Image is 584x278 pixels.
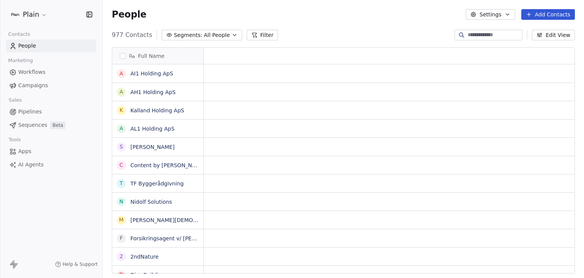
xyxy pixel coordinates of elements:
[55,261,98,267] a: Help & Support
[119,125,123,133] div: A
[18,161,44,169] span: AI Agents
[130,70,173,77] a: AI1 Holding ApS
[5,134,24,145] span: Tools
[50,121,65,129] span: Beta
[130,162,206,168] a: Content by [PERSON_NAME]
[532,30,575,40] button: Edit View
[11,10,20,19] img: Plain-Logo-Tile.png
[130,199,172,205] a: Nidolf Solutions
[23,10,39,19] span: Plain
[18,68,46,76] span: Workflows
[18,81,48,89] span: Campaigns
[247,30,278,40] button: Filter
[112,9,146,20] span: People
[6,105,96,118] a: Pipelines
[174,31,202,39] span: Segments:
[130,272,165,278] a: Disc-Building
[119,161,123,169] div: C
[119,198,123,206] div: N
[138,52,165,60] span: Full Name
[120,234,123,242] div: F
[130,181,184,187] a: TF Byggerådgivning
[119,70,123,78] div: A
[130,89,176,95] a: AH1 Holding ApS
[466,9,515,20] button: Settings
[119,216,124,224] div: M
[6,40,96,52] a: People
[130,126,175,132] a: AL1 Holding ApS
[63,261,98,267] span: Help & Support
[6,158,96,171] a: AI Agents
[112,30,152,40] span: 977 Contacts
[6,145,96,158] a: Apps
[112,64,204,274] div: grid
[18,121,47,129] span: Sequences
[18,108,42,116] span: Pipelines
[5,55,36,66] span: Marketing
[130,107,184,113] a: Kalland Holding ApS
[204,31,230,39] span: All People
[6,79,96,92] a: Campaigns
[130,235,227,241] a: Forsikringsagent v/ [PERSON_NAME]
[6,66,96,78] a: Workflows
[9,8,49,21] button: Plain
[120,179,123,187] div: T
[130,217,235,223] a: [PERSON_NAME][DEMOGRAPHIC_DATA]
[5,94,25,106] span: Sales
[18,42,36,50] span: People
[120,252,123,260] div: 2
[521,9,575,20] button: Add Contacts
[119,88,123,96] div: A
[5,29,33,40] span: Contacts
[119,106,123,114] div: K
[130,144,175,150] a: [PERSON_NAME]
[6,119,96,131] a: SequencesBeta
[18,147,32,155] span: Apps
[112,48,203,64] div: Full Name
[120,143,123,151] div: S
[130,254,159,260] a: 2ndNature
